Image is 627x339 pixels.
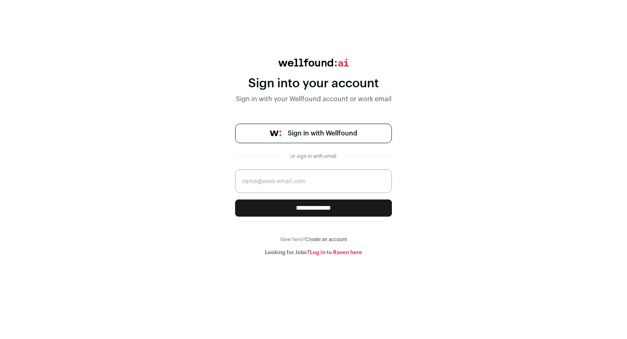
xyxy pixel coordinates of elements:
a: Create an account [305,237,347,242]
a: Log in to Raven here [310,250,362,255]
div: Sign into your account [235,76,392,91]
a: Sign in with Wellfound [235,124,392,143]
div: New here? [235,236,392,243]
div: or sign in with email [287,153,340,160]
input: name@work-email.com [235,169,392,193]
img: wellfound-symbol-flush-black-fb3c872781a75f747ccb3a119075da62bfe97bd399995f84a933054e44a575c4.png [270,131,281,136]
span: Sign in with Wellfound [288,129,357,138]
img: wellfound:ai [278,59,349,66]
div: Sign in with your Wellfound account or work email [235,94,392,104]
div: Looking for Jobs? [235,249,392,256]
